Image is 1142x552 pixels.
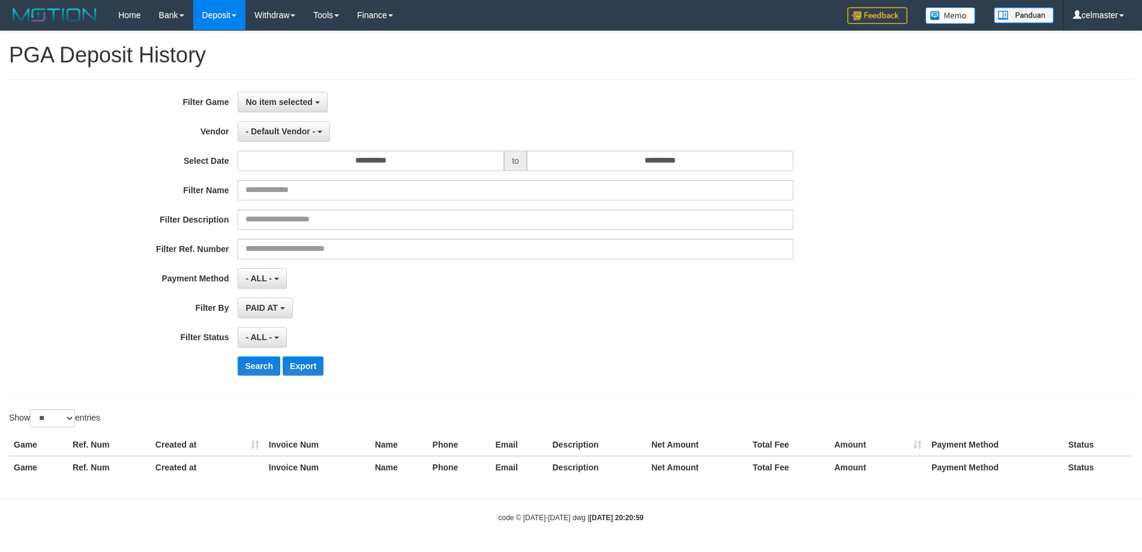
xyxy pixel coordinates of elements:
th: Invoice Num [264,456,370,478]
th: Ref. Num [68,434,151,456]
select: Showentries [30,409,75,427]
th: Name [370,456,428,478]
small: code © [DATE]-[DATE] dwg | [499,514,644,522]
h1: PGA Deposit History [9,43,1133,67]
img: Button%20Memo.svg [925,7,976,24]
button: - ALL - [238,327,286,347]
span: - ALL - [245,332,272,342]
th: Created at [151,456,264,478]
th: Description [547,434,646,456]
th: Payment Method [927,434,1063,456]
th: Payment Method [927,456,1063,478]
th: Amount [829,456,927,478]
span: - Default Vendor - [245,127,315,136]
th: Name [370,434,428,456]
span: PAID AT [245,303,277,313]
th: Amount [829,434,927,456]
th: Total Fee [748,434,829,456]
button: No item selected [238,92,327,112]
button: - ALL - [238,268,286,289]
strong: [DATE] 20:20:59 [589,514,643,522]
button: Search [238,356,280,376]
span: No item selected [245,97,312,107]
span: - ALL - [245,274,272,283]
th: Game [9,456,68,478]
th: Email [491,434,548,456]
th: Phone [428,456,491,478]
span: to [504,151,527,171]
th: Status [1063,456,1133,478]
th: Phone [428,434,491,456]
th: Net Amount [646,434,748,456]
th: Description [547,456,646,478]
button: - Default Vendor - [238,121,330,142]
th: Status [1063,434,1133,456]
img: MOTION_logo.png [9,6,100,24]
th: Total Fee [748,456,829,478]
button: PAID AT [238,298,292,318]
th: Email [491,456,548,478]
button: Export [283,356,323,376]
th: Ref. Num [68,456,151,478]
img: Feedback.jpg [847,7,907,24]
th: Invoice Num [264,434,370,456]
th: Game [9,434,68,456]
label: Show entries [9,409,100,427]
th: Created at [151,434,264,456]
img: panduan.png [994,7,1054,23]
th: Net Amount [646,456,748,478]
